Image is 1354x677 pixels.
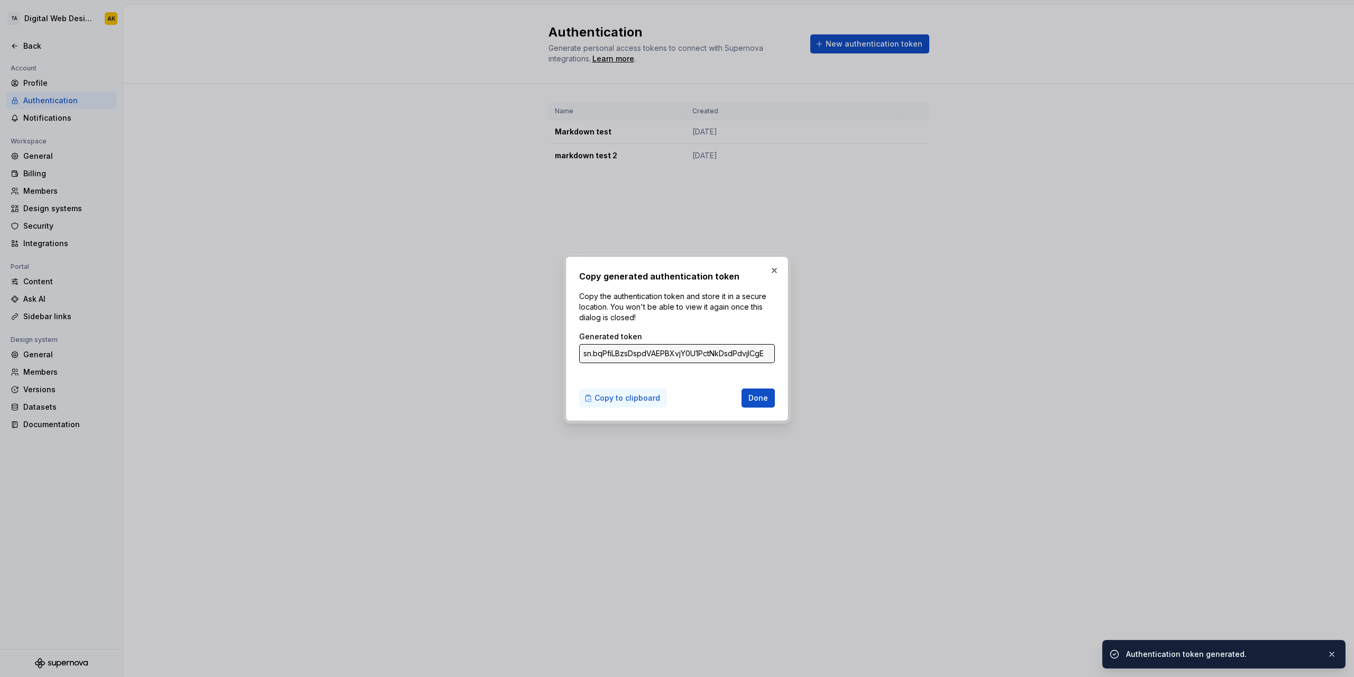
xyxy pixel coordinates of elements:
span: Copy to clipboard [594,393,660,403]
button: Done [742,389,775,408]
label: Generated token [579,331,642,342]
h2: Copy generated authentication token [579,270,775,283]
p: Copy the authentication token and store it in a secure location. You won't be able to view it aga... [579,291,775,323]
button: Copy to clipboard [579,389,667,408]
span: Done [748,393,768,403]
div: Authentication token generated. [1126,649,1319,660]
